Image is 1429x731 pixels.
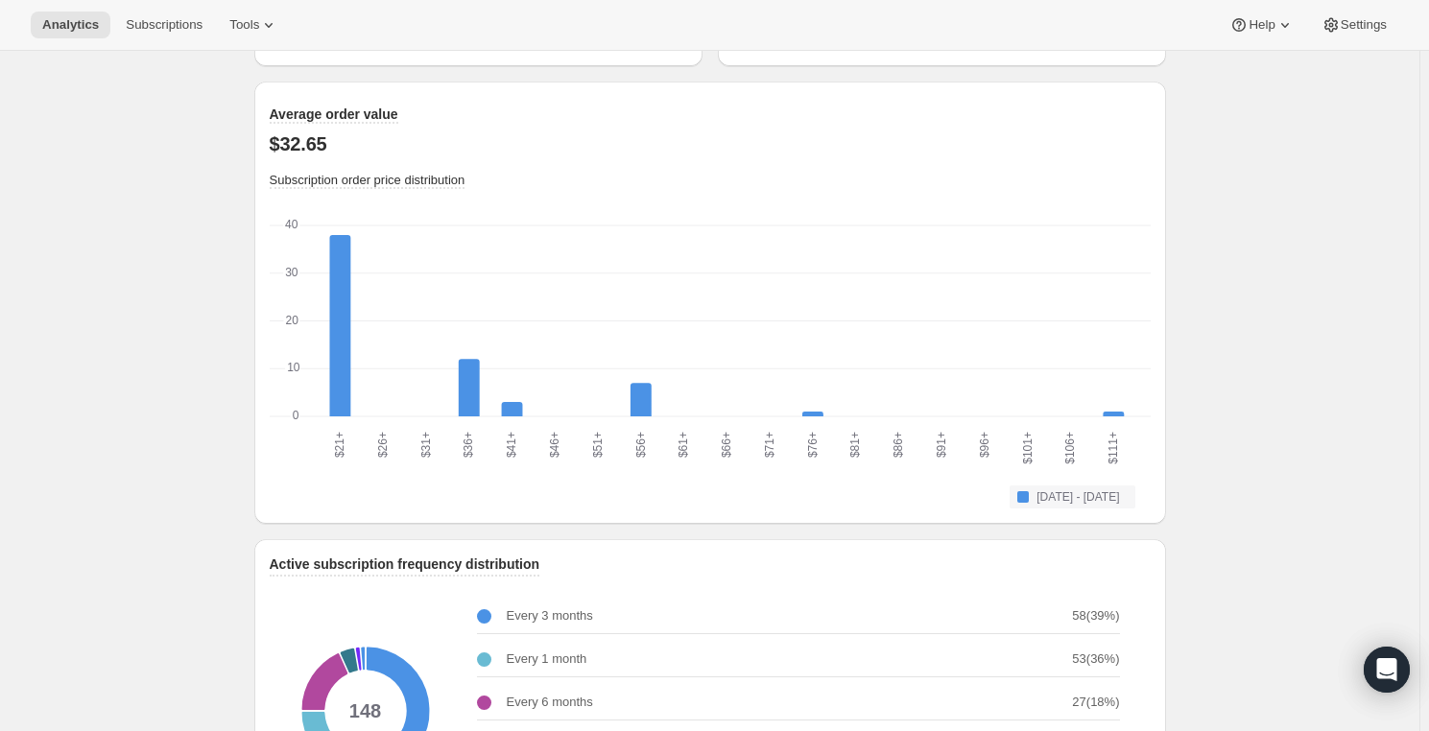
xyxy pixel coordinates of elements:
rect: Jul 28, 2025 - Aug 26, 2025-0 0 [1060,225,1081,227]
rect: Jul 28, 2025 - Aug 26, 2025-0 0 [1016,225,1037,227]
g: $41+: Jul 28, 2025 - Aug 26, 2025 3 [490,225,534,418]
text: $21+ [333,432,346,458]
rect: Jul 28, 2025 - Aug 26, 2025-0 0 [544,225,565,227]
rect: Jul 28, 2025 - Aug 26, 2025-0 0 [587,225,608,227]
rect: Jul 28, 2025 - Aug 26, 2025-0 0 [673,225,694,227]
rect: Jul 28, 2025 - Aug 26, 2025-0 3 [501,402,522,418]
text: 0 [292,409,298,422]
text: $101+ [1020,432,1034,464]
span: [DATE] - [DATE] [1036,489,1119,505]
button: Help [1218,12,1305,38]
g: $56+: Jul 28, 2025 - Aug 26, 2025 7 [619,225,662,418]
rect: Jul 28, 2025 - Aug 26, 2025-0 0 [888,225,909,227]
span: Analytics [42,17,99,33]
rect: Jul 28, 2025 - Aug 26, 2025-0 0 [372,225,393,227]
g: $36+: Jul 28, 2025 - Aug 26, 2025 12 [447,225,490,418]
g: $21+: Jul 28, 2025 - Aug 26, 2025 38 [319,225,362,418]
rect: Jul 28, 2025 - Aug 26, 2025-0 0 [759,225,780,227]
button: Tools [218,12,290,38]
p: Every 1 month [507,649,587,669]
text: $106+ [1063,432,1077,464]
g: $96+: Jul 28, 2025 - Aug 26, 2025 0 [963,225,1006,416]
span: Tools [229,17,259,33]
p: Every 3 months [507,606,593,625]
rect: Jul 28, 2025 - Aug 26, 2025-0 0 [931,225,952,227]
text: $76+ [805,432,819,458]
rect: Jul 28, 2025 - Aug 26, 2025-0 0 [845,225,866,227]
text: $46+ [548,432,561,458]
g: $91+: Jul 28, 2025 - Aug 26, 2025 0 [920,225,964,416]
g: $51+: Jul 28, 2025 - Aug 26, 2025 0 [576,225,619,416]
text: $86+ [892,432,905,458]
span: Subscription order price distribution [270,173,465,187]
g: $101+: Jul 28, 2025 - Aug 26, 2025 0 [1006,225,1049,416]
button: Subscriptions [114,12,214,38]
g: $26+: Jul 28, 2025 - Aug 26, 2025 0 [362,225,405,416]
rect: Jul 28, 2025 - Aug 26, 2025-0 7 [630,383,651,418]
p: 27 ( 18 %) [1072,693,1119,712]
div: Open Intercom Messenger [1364,647,1410,693]
button: Settings [1310,12,1398,38]
rect: Jul 28, 2025 - Aug 26, 2025-0 1 [801,412,822,418]
p: 58 ( 39 %) [1072,606,1119,625]
rect: Jul 28, 2025 - Aug 26, 2025-0 0 [716,225,737,227]
text: $71+ [762,432,775,458]
g: $61+: Jul 28, 2025 - Aug 26, 2025 0 [662,225,705,416]
rect: Jul 28, 2025 - Aug 26, 2025-0 0 [974,225,995,227]
p: $32.65 [270,132,1151,155]
g: $111+: Jul 28, 2025 - Aug 26, 2025 1 [1092,225,1135,418]
text: $56+ [633,432,647,458]
text: $36+ [462,432,475,458]
text: $26+ [375,432,389,458]
text: 20 [285,314,298,327]
span: Active subscription frequency distribution [270,556,540,572]
g: $81+: Jul 28, 2025 - Aug 26, 2025 0 [834,225,877,416]
text: $96+ [977,432,990,458]
rect: Jul 28, 2025 - Aug 26, 2025-0 0 [416,225,437,227]
text: $51+ [590,432,604,458]
p: Every 6 months [507,693,593,712]
g: $46+: Jul 28, 2025 - Aug 26, 2025 0 [534,225,577,416]
g: $86+: Jul 28, 2025 - Aug 26, 2025 0 [877,225,920,416]
text: 40 [285,218,298,231]
g: $106+: Jul 28, 2025 - Aug 26, 2025 0 [1049,225,1092,416]
g: $66+: Jul 28, 2025 - Aug 26, 2025 0 [705,225,749,416]
text: $81+ [848,432,862,458]
span: Settings [1341,17,1387,33]
text: 30 [285,266,298,279]
text: 10 [287,361,300,374]
g: $76+: Jul 28, 2025 - Aug 26, 2025 1 [791,225,834,418]
button: [DATE] - [DATE] [1010,485,1134,508]
text: $91+ [935,432,948,458]
button: Analytics [31,12,110,38]
text: $66+ [720,432,733,458]
rect: Jul 28, 2025 - Aug 26, 2025-0 1 [1103,412,1124,418]
span: Subscriptions [126,17,202,33]
rect: Jul 28, 2025 - Aug 26, 2025-0 12 [458,359,479,418]
g: $71+: Jul 28, 2025 - Aug 26, 2025 0 [749,225,792,416]
text: $41+ [505,432,518,458]
span: Help [1249,17,1274,33]
g: $31+: Jul 28, 2025 - Aug 26, 2025 0 [404,225,447,416]
p: 53 ( 36 %) [1072,649,1119,669]
rect: Jul 28, 2025 - Aug 26, 2025-0 38 [329,235,350,418]
text: $111+ [1107,432,1120,464]
text: $61+ [677,432,690,458]
text: $31+ [418,432,432,458]
span: Average order value [270,106,398,122]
